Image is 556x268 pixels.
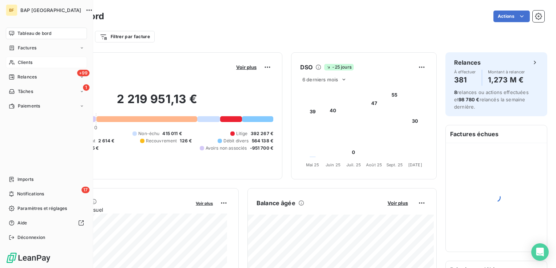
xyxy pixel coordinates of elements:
h6: Balance âgée [257,199,295,207]
span: 392 267 € [251,130,273,137]
span: Chiffre d'affaires mensuel [41,206,191,214]
span: 126 € [180,138,192,144]
h4: 381 [454,74,476,86]
span: Montant à relancer [488,70,525,74]
span: Voir plus [196,201,213,206]
span: Déconnexion [17,234,45,241]
span: Non-échu [138,130,159,137]
tspan: Juin 25 [326,162,341,167]
button: Voir plus [385,200,410,206]
span: Factures [18,45,36,51]
span: Débit divers [223,138,249,144]
span: Tâches [18,88,33,95]
span: Aide [17,220,27,226]
span: Recouvrement [146,138,177,144]
span: relances ou actions effectuées et relancés la semaine dernière. [454,89,529,110]
span: 564 138 € [252,138,273,144]
span: Litige [236,130,248,137]
span: À effectuer [454,70,476,74]
span: Paramètres et réglages [17,205,67,212]
h2: 2 219 951,13 € [41,92,273,114]
span: +99 [77,70,90,76]
span: 17 [82,187,90,193]
span: Voir plus [236,64,257,70]
button: Actions [493,11,530,22]
span: 2 614 € [98,138,114,144]
span: Clients [18,59,32,66]
button: Voir plus [234,64,259,70]
button: Filtrer par facture [95,31,155,42]
span: 6 derniers mois [302,77,338,82]
span: 0 [94,125,97,130]
tspan: [DATE] [408,162,422,167]
span: BAP [GEOGRAPHIC_DATA] [20,7,81,13]
button: Voir plus [194,200,215,206]
span: 1 [83,84,90,91]
h6: Relances [454,58,481,67]
h4: 1,273 M € [488,74,525,86]
span: -25 jours [324,64,353,70]
div: BF [6,4,17,16]
h6: Factures échues [446,125,547,143]
span: Imports [17,176,33,183]
span: Voir plus [388,200,408,206]
span: Tableau de bord [17,30,51,37]
tspan: Juil. 25 [346,162,361,167]
tspan: Mai 25 [306,162,319,167]
tspan: Sept. 25 [386,162,403,167]
span: -951 700 € [250,145,274,151]
span: Paiements [18,103,40,109]
span: 8 [454,89,457,95]
img: Logo LeanPay [6,252,51,264]
span: 98 780 € [458,97,479,102]
span: Notifications [17,191,44,197]
a: Aide [6,217,87,229]
h6: DSO [300,63,313,72]
span: Relances [17,74,37,80]
span: Avoirs non associés [206,145,247,151]
tspan: Août 25 [366,162,382,167]
div: Open Intercom Messenger [531,243,549,261]
span: 415 011 € [162,130,182,137]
